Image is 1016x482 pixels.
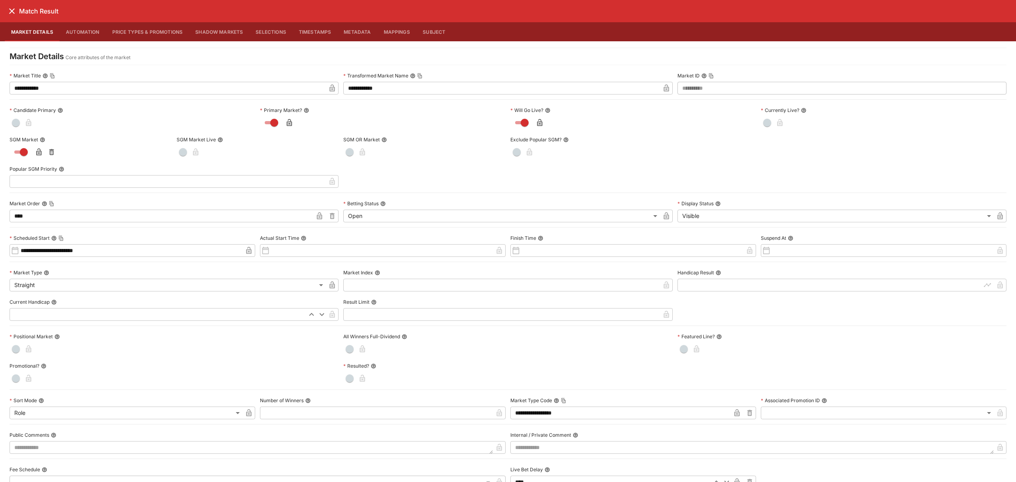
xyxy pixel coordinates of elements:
p: Market Order [10,200,40,207]
button: Copy To Clipboard [561,398,566,403]
p: Betting Status [343,200,379,207]
button: Result Limit [371,299,377,305]
p: Transformed Market Name [343,72,408,79]
p: Currently Live? [761,107,799,114]
button: Market Details [5,22,60,41]
div: Open [343,210,660,222]
p: SGM OR Market [343,136,380,143]
button: Candidate Primary [58,108,63,113]
p: SGM Market [10,136,38,143]
p: Market Type Code [510,397,552,404]
div: Straight [10,279,326,291]
button: Will Go Live? [545,108,550,113]
p: Public Comments [10,432,49,438]
button: Fee Schedule [42,467,47,472]
button: Featured Line? [716,334,722,339]
button: Primary Market? [304,108,309,113]
button: SGM Market [40,137,45,143]
p: Sort Mode [10,397,37,404]
p: Result Limit [343,299,369,305]
button: All Winners Full-Dividend [402,334,407,339]
button: Market Index [375,270,380,276]
p: Scheduled Start [10,235,50,241]
button: Current Handicap [51,299,57,305]
button: Automation [60,22,106,41]
button: Live Bet Delay [545,467,550,472]
p: Suspend At [761,235,786,241]
button: Exclude Popular SGM? [563,137,569,143]
button: Number of Winners [305,398,311,403]
p: Display Status [677,200,714,207]
p: Handicap Result [677,269,714,276]
button: Suspend At [788,235,793,241]
button: Market Type [44,270,49,276]
p: Candidate Primary [10,107,56,114]
button: Copy To Clipboard [50,73,55,79]
div: Role [10,407,242,419]
button: Currently Live? [801,108,806,113]
button: Betting Status [380,201,386,206]
p: Internal / Private Comment [510,432,571,438]
button: Finish Time [538,235,543,241]
h6: Match Result [19,7,58,15]
button: Market Type CodeCopy To Clipboard [554,398,559,403]
button: Sort Mode [38,398,44,403]
p: Market Title [10,72,41,79]
button: Display Status [715,201,721,206]
button: Market OrderCopy To Clipboard [42,201,47,206]
button: SGM Market Live [217,137,223,143]
button: Resulted? [371,363,376,369]
p: Will Go Live? [510,107,543,114]
p: SGM Market Live [177,136,216,143]
button: Associated Promotion ID [822,398,827,403]
button: Internal / Private Comment [573,432,578,438]
button: Timestamps [292,22,338,41]
p: Fee Schedule [10,466,40,473]
p: Popular SGM Priority [10,166,57,172]
button: Actual Start Time [301,235,306,241]
button: Selections [249,22,292,41]
button: Metadata [337,22,377,41]
p: Promotional? [10,362,39,369]
button: close [5,4,19,18]
p: Market ID [677,72,700,79]
p: Primary Market? [260,107,302,114]
button: Popular SGM Priority [59,166,64,172]
button: Scheduled StartCopy To Clipboard [51,235,57,241]
button: Market IDCopy To Clipboard [701,73,707,79]
button: Shadow Markets [189,22,249,41]
button: SGM OR Market [381,137,387,143]
button: Positional Market [54,334,60,339]
button: Copy To Clipboard [58,235,64,241]
p: Positional Market [10,333,53,340]
button: Public Comments [51,432,56,438]
p: Finish Time [510,235,536,241]
p: Market Type [10,269,42,276]
button: Promotional? [41,363,46,369]
h4: Market Details [10,51,64,62]
p: Number of Winners [260,397,304,404]
button: Handicap Result [716,270,721,276]
button: Transformed Market NameCopy To Clipboard [410,73,416,79]
p: Current Handicap [10,299,50,305]
button: Copy To Clipboard [708,73,714,79]
p: Featured Line? [677,333,715,340]
p: All Winners Full-Dividend [343,333,400,340]
p: Market Index [343,269,373,276]
button: Subject [416,22,452,41]
button: Price Types & Promotions [106,22,189,41]
button: Mappings [377,22,416,41]
p: Exclude Popular SGM? [510,136,562,143]
button: Market TitleCopy To Clipboard [42,73,48,79]
div: Visible [677,210,994,222]
button: Copy To Clipboard [417,73,423,79]
p: Associated Promotion ID [761,397,820,404]
button: Copy To Clipboard [49,201,54,206]
p: Live Bet Delay [510,466,543,473]
p: Core attributes of the market [65,54,131,62]
p: Actual Start Time [260,235,299,241]
p: Resulted? [343,362,369,369]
